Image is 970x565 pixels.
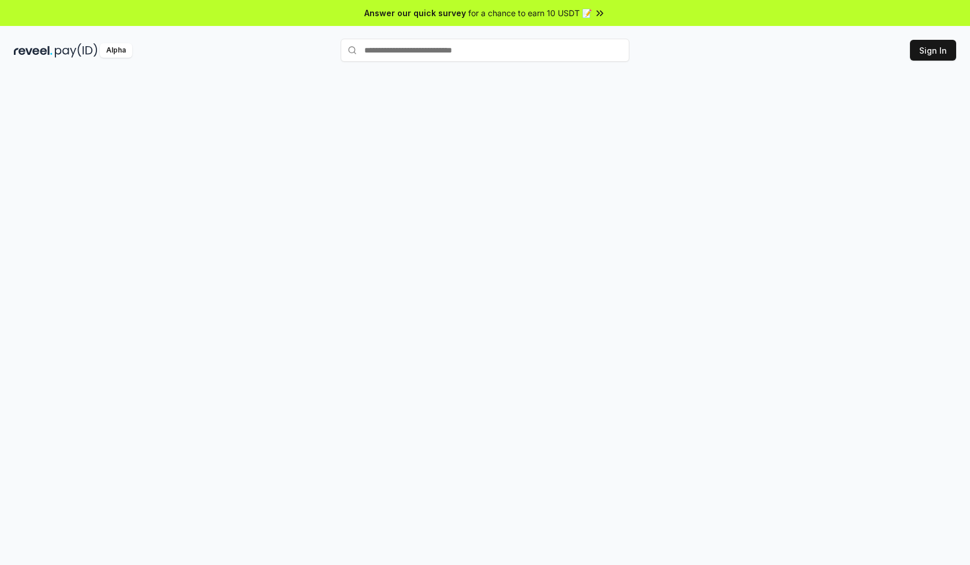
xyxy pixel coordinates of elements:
[14,43,53,58] img: reveel_dark
[468,7,592,19] span: for a chance to earn 10 USDT 📝
[100,43,132,58] div: Alpha
[364,7,466,19] span: Answer our quick survey
[910,40,956,61] button: Sign In
[55,43,98,58] img: pay_id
